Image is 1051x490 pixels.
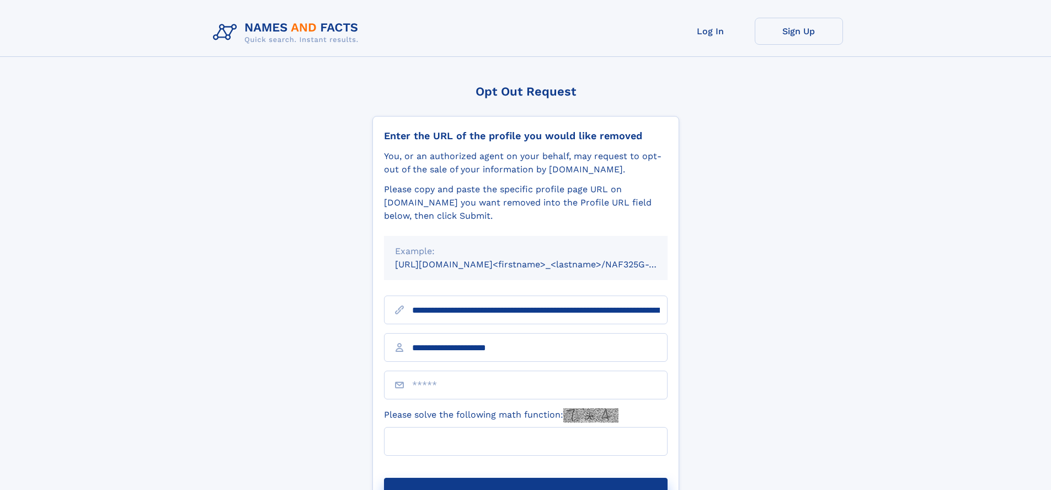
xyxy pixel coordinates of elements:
[384,408,618,423] label: Please solve the following math function:
[395,259,689,270] small: [URL][DOMAIN_NAME]<firstname>_<lastname>/NAF325G-xxxxxxxx
[384,150,668,176] div: You, or an authorized agent on your behalf, may request to opt-out of the sale of your informatio...
[384,130,668,142] div: Enter the URL of the profile you would like removed
[755,18,843,45] a: Sign Up
[384,183,668,223] div: Please copy and paste the specific profile page URL on [DOMAIN_NAME] you want removed into the Pr...
[395,245,657,258] div: Example:
[209,18,367,48] img: Logo Names and Facts
[372,85,679,98] div: Opt Out Request
[666,18,755,45] a: Log In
